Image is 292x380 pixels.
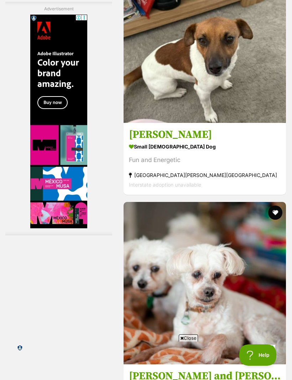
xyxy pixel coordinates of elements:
button: favourite [268,205,282,220]
div: Fun and Energetic [129,156,281,165]
a: [PERSON_NAME] small [DEMOGRAPHIC_DATA] Dog Fun and Energetic [GEOGRAPHIC_DATA][PERSON_NAME][GEOGR... [124,123,286,195]
iframe: Help Scout Beacon - Open [239,344,278,366]
div: Advertisement [5,2,112,236]
iframe: Advertisement [16,344,276,376]
h3: [PERSON_NAME] [129,128,281,142]
span: Close [179,334,198,342]
strong: small [DEMOGRAPHIC_DATA] Dog [129,142,281,152]
img: Wally and Ollie Peggotty - Maltese Dog [124,202,286,364]
iframe: Advertisement [30,15,87,229]
span: Interstate adoption unavailable [129,182,201,188]
strong: [GEOGRAPHIC_DATA][PERSON_NAME][GEOGRAPHIC_DATA] [129,171,281,180]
